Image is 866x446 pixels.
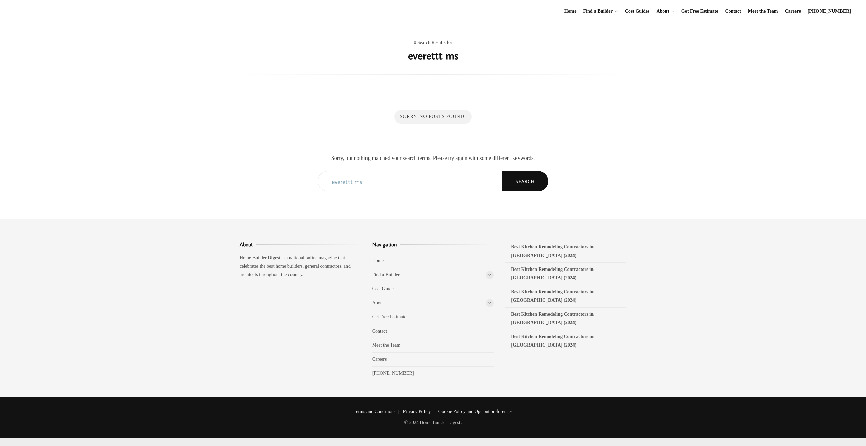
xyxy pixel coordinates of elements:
a: Best Kitchen Remodeling Contractors in Miami Beach (2024) [505,339,506,340]
a: [PHONE_NUMBER] [805,0,854,22]
a: Careers [372,357,387,362]
a: About [654,0,669,22]
span: 0 Search Results for [414,39,452,47]
span: Search [516,178,535,184]
a: Contact [372,329,387,334]
a: Best Kitchen Remodeling Contractors in [GEOGRAPHIC_DATA] (2024) [511,289,594,303]
a: Best Kitchen Remodeling Contractors in Coral Gables (2024) [505,294,506,296]
h1: everettt ms [408,47,458,63]
a: Terms and Conditions [354,409,395,414]
a: Home [562,0,579,22]
a: Best Kitchen Remodeling Contractors in [GEOGRAPHIC_DATA] (2024) [511,334,594,348]
a: Careers [782,0,804,22]
button: Search [502,171,548,191]
a: Best Kitchen Remodeling Contractors in Plantation (2024) [505,272,506,273]
div: Sorry, No Posts Found! [394,110,471,124]
p: Sorry, but nothing matched your search terms. Please try again with some different keywords. [318,153,548,163]
a: Get Free Estimate [372,314,407,319]
a: Home [372,258,384,263]
a: Best Kitchen Remodeling Contractors in Boca Raton (2024) [505,316,506,318]
h3: About [240,240,361,248]
a: Best Kitchen Remodeling Contractors in Doral (2024) [505,249,506,251]
a: Best Kitchen Remodeling Contractors in [GEOGRAPHIC_DATA] (2024) [511,312,594,325]
a: Cost Guides [622,0,653,22]
input: Search... [318,171,502,191]
a: Find a Builder [581,0,613,22]
a: Best Kitchen Remodeling Contractors in [GEOGRAPHIC_DATA] (2024) [511,267,594,280]
a: Best Kitchen Remodeling Contractors in [GEOGRAPHIC_DATA] (2024) [511,244,594,258]
h3: Navigation [372,240,494,248]
p: Home Builder Digest is a national online magazine that celebrates the best home builders, general... [240,254,361,279]
p: © 2024 Home Builder Digest. [11,419,855,427]
a: Get Free Estimate [679,0,721,22]
a: Cookie Policy and Opt-out preferences [438,409,513,414]
a: Privacy Policy [403,409,431,414]
a: Meet the Team [372,342,401,348]
a: Cost Guides [372,286,396,291]
a: About [372,300,384,305]
a: Contact [722,0,743,22]
a: Find a Builder [372,272,400,277]
a: Meet the Team [745,0,781,22]
a: [PHONE_NUMBER] [372,371,414,376]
